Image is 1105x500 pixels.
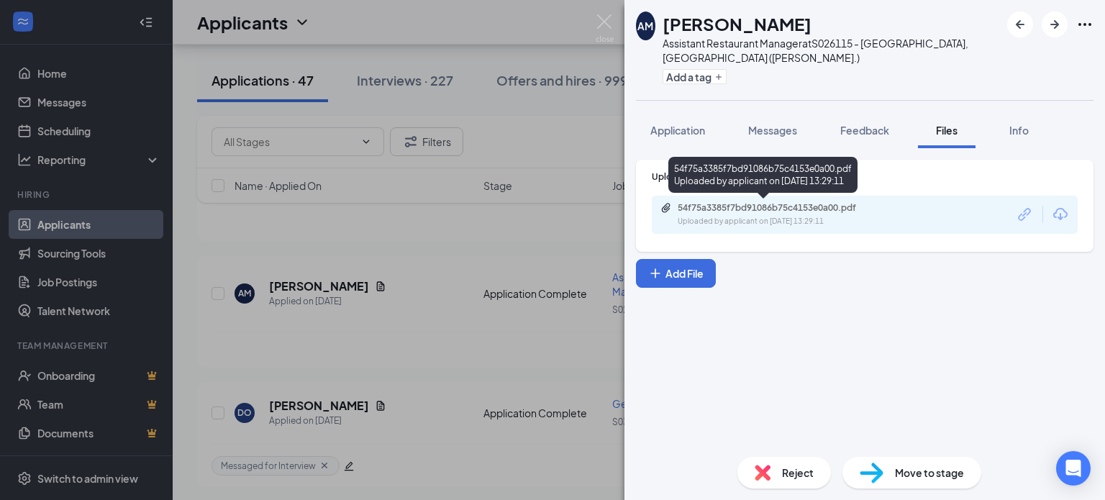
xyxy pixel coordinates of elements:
a: Paperclip54f75a3385f7bd91086b75c4153e0a00.pdfUploaded by applicant on [DATE] 13:29:11 [660,202,893,227]
div: Uploaded by applicant on [DATE] 13:29:11 [678,216,893,227]
svg: Plus [648,266,663,281]
div: 54f75a3385f7bd91086b75c4153e0a00.pdf Uploaded by applicant on [DATE] 13:29:11 [668,157,858,193]
span: Files [936,124,958,137]
svg: Download [1052,206,1069,223]
span: Messages [748,124,797,137]
button: PlusAdd a tag [663,69,727,84]
button: Add FilePlus [636,259,716,288]
div: Upload Resume [652,171,1078,183]
button: ArrowLeftNew [1007,12,1033,37]
span: Feedback [840,124,889,137]
svg: Ellipses [1076,16,1093,33]
span: Info [1009,124,1029,137]
span: Move to stage [895,465,964,481]
svg: Plus [714,73,723,81]
svg: Link [1016,205,1034,224]
span: Reject [782,465,814,481]
svg: ArrowLeftNew [1011,16,1029,33]
span: Application [650,124,705,137]
svg: ArrowRight [1046,16,1063,33]
h1: [PERSON_NAME] [663,12,811,36]
button: ArrowRight [1042,12,1068,37]
div: Open Intercom Messenger [1056,451,1091,486]
div: AM [637,19,653,33]
svg: Paperclip [660,202,672,214]
div: Assistant Restaurant Manager at S026115 - [GEOGRAPHIC_DATA], [GEOGRAPHIC_DATA] ([PERSON_NAME].) [663,36,1000,65]
div: 54f75a3385f7bd91086b75c4153e0a00.pdf [678,202,879,214]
